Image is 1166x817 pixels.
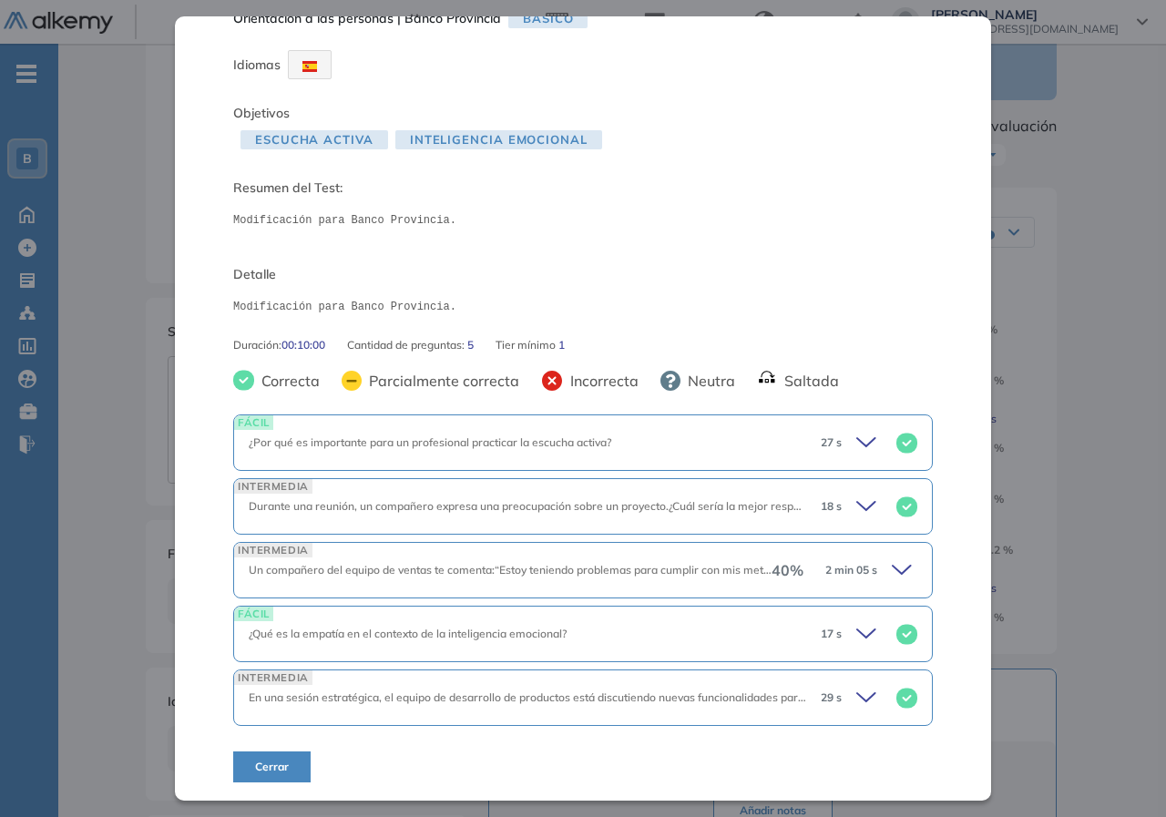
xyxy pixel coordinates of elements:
[234,543,312,557] span: INTERMEDIA
[821,689,842,706] span: 29 s
[249,435,611,449] span: ¿Por qué es importante para un profesional practicar la escucha activa?
[558,337,565,353] span: 1
[467,337,474,353] span: 5
[233,9,501,28] span: Orientación a las personas | Banco Provincia
[240,130,388,149] span: Escucha activa
[254,370,320,392] span: Correcta
[233,337,281,353] span: Duración :
[233,299,933,315] pre: Modificación para Banco Provincia.
[825,562,877,578] span: 2 min 05 s
[772,559,803,581] span: 40 %
[249,499,987,513] span: Durante una reunión, un compañero expresa una preocupación sobre un proyecto.¿Cuál sería la mejor...
[821,626,842,642] span: 17 s
[255,759,289,775] span: Cerrar
[233,179,933,198] span: Resumen del Test:
[233,751,311,782] button: Cerrar
[234,415,273,429] span: FÁCIL
[233,105,290,121] span: Objetivos
[777,370,839,392] span: Saltada
[233,56,281,73] span: Idiomas
[821,498,842,515] span: 18 s
[281,337,325,353] span: 00:10:00
[234,607,273,620] span: FÁCIL
[362,370,519,392] span: Parcialmente correcta
[233,265,933,284] span: Detalle
[508,10,588,29] span: Básico
[347,337,467,353] span: Cantidad de preguntas:
[234,479,312,493] span: INTERMEDIA
[395,130,602,149] span: Inteligencia Emocional
[563,370,639,392] span: Incorrecta
[249,627,567,640] span: ¿Qué es la empatía en el contexto de la inteligencia emocional?
[234,670,312,684] span: INTERMEDIA
[496,337,558,353] span: Tier mínimo
[680,370,735,392] span: Neutra
[302,61,317,72] img: ESP
[233,212,933,229] pre: Modificación para Banco Provincia.
[821,434,842,451] span: 27 s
